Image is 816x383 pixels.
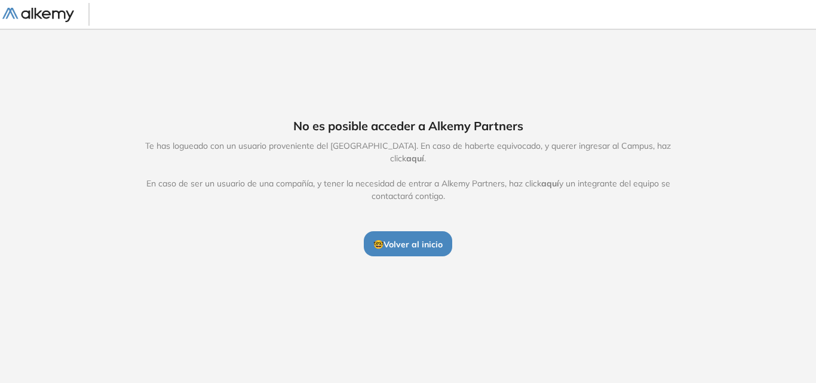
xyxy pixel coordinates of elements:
span: No es posible acceder a Alkemy Partners [293,117,523,135]
span: aquí [541,178,559,189]
span: aquí [406,153,424,164]
span: 🤓 Volver al inicio [373,239,443,250]
img: Logo [2,8,74,23]
button: 🤓Volver al inicio [364,231,452,256]
span: Te has logueado con un usuario proveniente del [GEOGRAPHIC_DATA]. En caso de haberte equivocado, ... [133,140,683,203]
